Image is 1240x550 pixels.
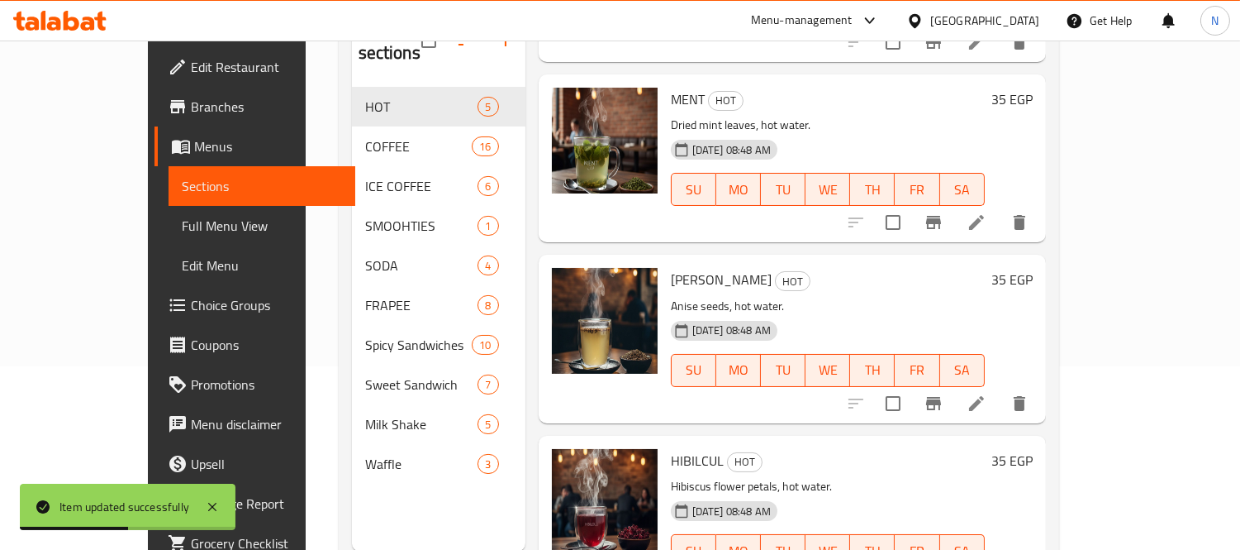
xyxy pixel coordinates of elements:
[477,216,498,236] div: items
[895,173,939,206] button: FR
[914,384,953,423] button: Branch-specific-item
[876,25,910,60] span: Select to update
[365,295,478,315] span: FRAPEE
[365,414,478,434] div: Milk Shake
[154,365,355,404] a: Promotions
[359,16,421,65] h2: Menu sections
[365,335,473,355] span: Spicy Sandwiches
[727,452,763,472] div: HOT
[947,358,978,382] span: SA
[182,256,342,275] span: Edit Menu
[708,91,744,111] div: HOT
[352,285,525,325] div: FRAPEE8
[761,354,805,387] button: TU
[59,498,189,516] div: Item updated successfully
[967,213,986,232] a: Edit menu item
[478,377,497,393] span: 7
[895,354,939,387] button: FR
[728,452,762,471] span: HOT
[182,176,342,196] span: Sections
[477,176,498,196] div: items
[850,173,895,206] button: TH
[191,335,342,355] span: Coupons
[671,267,772,292] span: [PERSON_NAME]
[686,504,777,519] span: [DATE] 08:48 AM
[671,476,985,497] p: Hibiscus flower petals, hot water.
[940,173,985,206] button: SA
[352,246,525,285] div: SODA4
[365,256,478,275] span: SODA
[850,354,895,387] button: TH
[477,454,498,474] div: items
[365,136,473,156] span: COFFEE
[686,323,777,338] span: [DATE] 08:48 AM
[365,375,478,395] span: Sweet Sandwich
[473,337,497,353] span: 10
[478,99,497,115] span: 5
[365,216,478,236] span: SMOOHTIES
[775,271,810,291] div: HOT
[478,179,497,194] span: 6
[365,97,478,117] span: HOT
[901,178,933,202] span: FR
[671,354,716,387] button: SU
[154,404,355,444] a: Menu disclaimer
[352,325,525,365] div: Spicy Sandwiches10
[914,22,953,62] button: Branch-specific-item
[991,449,1033,472] h6: 35 EGP
[154,444,355,484] a: Upsell
[805,354,850,387] button: WE
[472,136,498,156] div: items
[671,173,716,206] button: SU
[716,354,761,387] button: MO
[552,88,658,194] img: MENT
[477,256,498,275] div: items
[857,358,888,382] span: TH
[1000,384,1039,423] button: delete
[723,358,754,382] span: MO
[812,178,843,202] span: WE
[857,178,888,202] span: TH
[365,454,478,474] span: Waffle
[1000,22,1039,62] button: delete
[169,246,355,285] a: Edit Menu
[776,272,810,291] span: HOT
[552,268,658,374] img: YANSON
[478,457,497,472] span: 3
[671,296,985,317] p: Anise seeds, hot water.
[365,176,478,196] div: ICE COFFEE
[191,414,342,434] span: Menu disclaimer
[154,285,355,325] a: Choice Groups
[154,325,355,365] a: Coupons
[477,375,498,395] div: items
[477,97,498,117] div: items
[352,404,525,444] div: Milk Shake5
[901,358,933,382] span: FR
[352,365,525,404] div: Sweet Sandwich7
[478,298,497,313] span: 8
[478,258,497,274] span: 4
[767,178,799,202] span: TU
[154,87,355,127] a: Branches
[930,12,1039,30] div: [GEOGRAPHIC_DATA]
[191,97,342,117] span: Branches
[194,136,342,156] span: Menus
[914,203,953,242] button: Branch-specific-item
[352,206,525,246] div: SMOOHTIES1
[1000,203,1039,242] button: delete
[472,335,498,355] div: items
[751,11,853,31] div: Menu-management
[477,414,498,434] div: items
[352,127,525,166] div: COFFEE16
[671,87,705,112] span: MENT
[169,206,355,246] a: Full Menu View
[478,218,497,234] span: 1
[352,166,525,206] div: ICE COFFEE6
[767,358,799,382] span: TU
